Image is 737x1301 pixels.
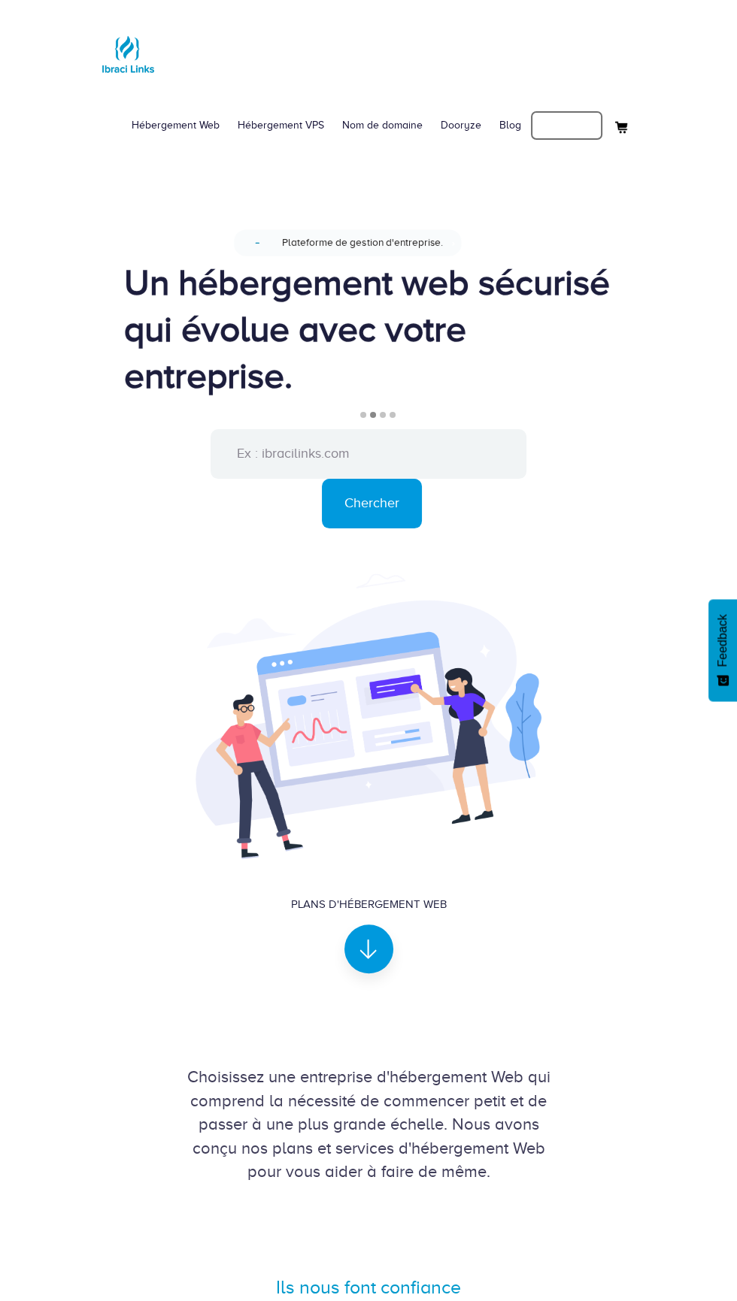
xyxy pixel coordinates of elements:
span: Feedback [716,614,729,667]
a: Logo Ibraci Links [98,11,158,84]
span: Nouveau [256,243,259,244]
div: Un hébergement web sécurisé qui évolue avec votre entreprise. [124,259,628,399]
button: Feedback - Afficher l’enquête [708,599,737,701]
input: Chercher [322,479,422,528]
a: Hébergement Web [123,103,229,148]
a: Blog [490,103,530,148]
div: Ils nous font confiance [98,1274,639,1301]
a: Plans d'hébergement Web [291,897,447,961]
div: Choisissez une entreprise d'hébergement Web qui comprend la nécessité de commencer petit et de pa... [98,1065,639,1183]
span: Plateforme de gestion d'entreprise. [282,237,443,248]
a: Dooryze [432,103,490,148]
a: Mon compte [530,110,603,141]
div: Plans d'hébergement Web [291,897,447,912]
a: NouveauPlateforme de gestion d'entreprise. [234,226,518,259]
input: Ex : ibracilinks.com [211,429,526,479]
img: Logo Ibraci Links [98,24,158,84]
a: Nom de domaine [333,103,432,148]
a: Hébergement VPS [229,103,333,148]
